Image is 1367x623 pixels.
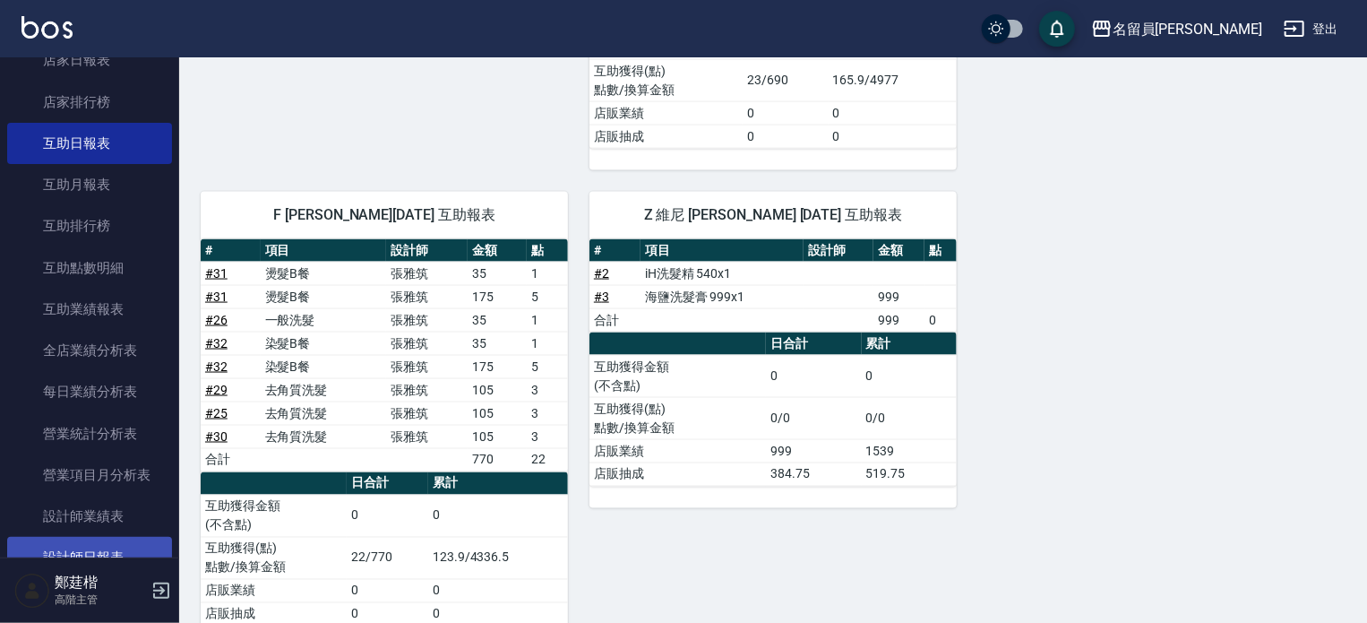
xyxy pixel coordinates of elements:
[261,378,386,402] td: 去角質洗髮
[261,355,386,378] td: 染髮B餐
[766,355,861,397] td: 0
[386,262,468,285] td: 張雅筑
[7,164,172,205] a: 互助月報表
[743,125,829,148] td: 0
[527,355,568,378] td: 5
[386,332,468,355] td: 張雅筑
[205,406,228,420] a: #25
[386,285,468,308] td: 張雅筑
[1113,18,1262,40] div: 名留員[PERSON_NAME]
[205,336,228,350] a: #32
[468,285,528,308] td: 175
[261,332,386,355] td: 染髮B餐
[386,355,468,378] td: 張雅筑
[743,101,829,125] td: 0
[766,397,861,439] td: 0/0
[55,574,146,592] h5: 鄭莛楷
[766,439,861,463] td: 999
[804,239,873,263] th: 設計師
[527,402,568,425] td: 3
[7,123,172,164] a: 互助日報表
[862,333,957,356] th: 累計
[527,308,568,332] td: 1
[468,239,528,263] th: 金額
[641,285,804,308] td: 海鹽洗髮膏 999x1
[201,495,347,537] td: 互助獲得金額 (不含點)
[611,206,935,224] span: Z 維尼 [PERSON_NAME] [DATE] 互助報表
[589,397,766,439] td: 互助獲得(點) 點數/換算金額
[527,448,568,472] td: 22
[468,378,528,402] td: 105
[1039,11,1075,47] button: save
[261,262,386,285] td: 燙髮B餐
[222,206,546,224] span: F [PERSON_NAME][DATE] 互助報表
[7,82,172,123] a: 店家排行榜
[594,266,609,281] a: #2
[428,495,568,537] td: 0
[55,592,146,608] p: 高階主管
[589,125,743,148] td: 店販抽成
[261,239,386,263] th: 項目
[205,290,228,304] a: #31
[589,59,743,101] td: 互助獲得(點) 點數/換算金額
[347,472,428,496] th: 日合計
[527,332,568,355] td: 1
[261,308,386,332] td: 一般洗髮
[468,332,528,355] td: 35
[468,308,528,332] td: 35
[386,425,468,448] td: 張雅筑
[1277,13,1346,46] button: 登出
[386,402,468,425] td: 張雅筑
[589,239,641,263] th: #
[201,239,568,472] table: a dense table
[527,425,568,448] td: 3
[589,463,766,486] td: 店販抽成
[261,402,386,425] td: 去角質洗髮
[589,355,766,397] td: 互助獲得金額 (不含點)
[21,16,73,39] img: Logo
[743,59,829,101] td: 23/690
[829,101,957,125] td: 0
[7,39,172,81] a: 店家日報表
[527,285,568,308] td: 5
[201,239,261,263] th: #
[766,463,861,486] td: 384.75
[386,308,468,332] td: 張雅筑
[468,402,528,425] td: 105
[205,429,228,444] a: #30
[1084,11,1269,48] button: 名留員[PERSON_NAME]
[527,239,568,263] th: 點
[386,239,468,263] th: 設計師
[205,359,228,374] a: #32
[924,308,957,332] td: 0
[589,333,957,487] table: a dense table
[205,266,228,281] a: #31
[829,59,957,101] td: 165.9/4977
[873,285,924,308] td: 999
[589,239,957,333] table: a dense table
[527,262,568,285] td: 1
[594,290,609,304] a: #3
[261,285,386,308] td: 燙髮B餐
[428,537,568,579] td: 123.9/4336.5
[347,495,428,537] td: 0
[7,330,172,371] a: 全店業績分析表
[589,308,641,332] td: 合計
[829,125,957,148] td: 0
[347,537,428,579] td: 22/770
[428,472,568,496] th: 累計
[641,239,804,263] th: 項目
[205,383,228,397] a: #29
[873,239,924,263] th: 金額
[7,496,172,537] a: 設計師業績表
[862,463,957,486] td: 519.75
[7,537,172,578] a: 設計師日報表
[7,371,172,412] a: 每日業績分析表
[862,439,957,463] td: 1539
[641,262,804,285] td: iH洗髮精 540x1
[7,289,172,330] a: 互助業績報表
[7,454,172,496] a: 營業項目月分析表
[14,573,50,609] img: Person
[201,537,347,579] td: 互助獲得(點) 點數/換算金額
[7,247,172,289] a: 互助點數明細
